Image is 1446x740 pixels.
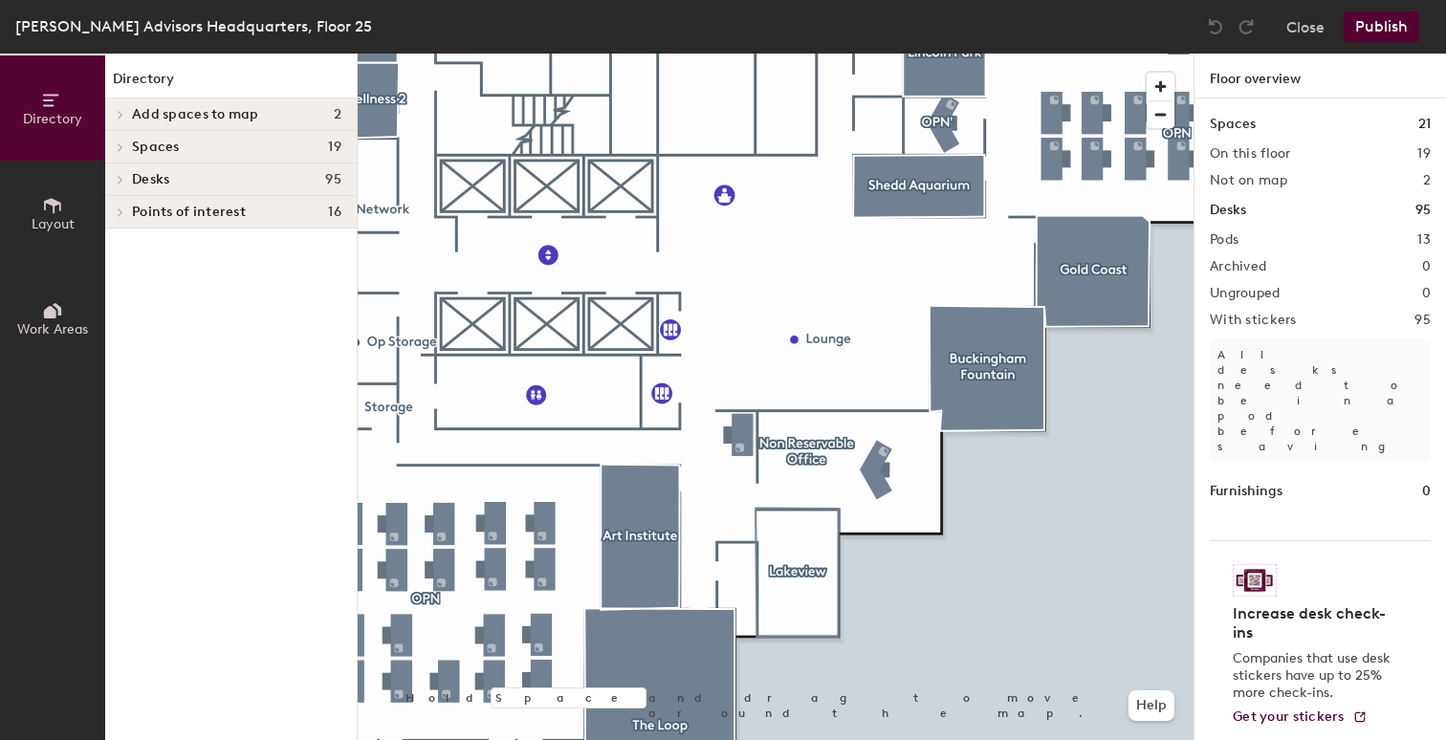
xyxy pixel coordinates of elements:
span: 16 [328,205,341,220]
h1: 0 [1422,481,1431,502]
h2: On this floor [1210,146,1291,162]
span: Directory [23,111,82,127]
span: Add spaces to map [132,107,259,122]
h2: Ungrouped [1210,286,1281,301]
h1: 95 [1415,200,1431,221]
div: [PERSON_NAME] Advisors Headquarters, Floor 25 [15,14,372,38]
h2: 13 [1417,232,1431,248]
button: Close [1286,11,1325,42]
span: 95 [325,172,341,187]
button: Help [1128,690,1174,721]
h2: Archived [1210,259,1266,274]
h2: Not on map [1210,173,1287,188]
h1: Desks [1210,200,1246,221]
h1: Furnishings [1210,481,1282,502]
h1: Spaces [1210,114,1256,135]
img: Sticker logo [1233,564,1277,597]
a: Get your stickers [1233,709,1368,726]
h2: Pods [1210,232,1238,248]
span: Get your stickers [1233,708,1345,725]
span: Points of interest [132,205,246,220]
span: 19 [328,140,341,155]
p: All desks need to be in a pod before saving [1210,339,1431,462]
span: Spaces [132,140,180,155]
span: Layout [32,216,75,232]
span: 2 [334,107,341,122]
h2: 2 [1423,173,1431,188]
h2: 0 [1422,286,1431,301]
h2: 0 [1422,259,1431,274]
h2: With stickers [1210,313,1297,328]
span: Work Areas [17,321,88,337]
h1: Directory [105,69,357,98]
img: Undo [1206,17,1225,36]
h2: 19 [1417,146,1431,162]
h1: Floor overview [1194,54,1446,98]
p: Companies that use desk stickers have up to 25% more check-ins. [1233,650,1396,702]
span: Desks [132,172,169,187]
img: Redo [1237,17,1256,36]
h2: 95 [1414,313,1431,328]
button: Publish [1344,11,1419,42]
h4: Increase desk check-ins [1233,604,1396,642]
h1: 21 [1418,114,1431,135]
